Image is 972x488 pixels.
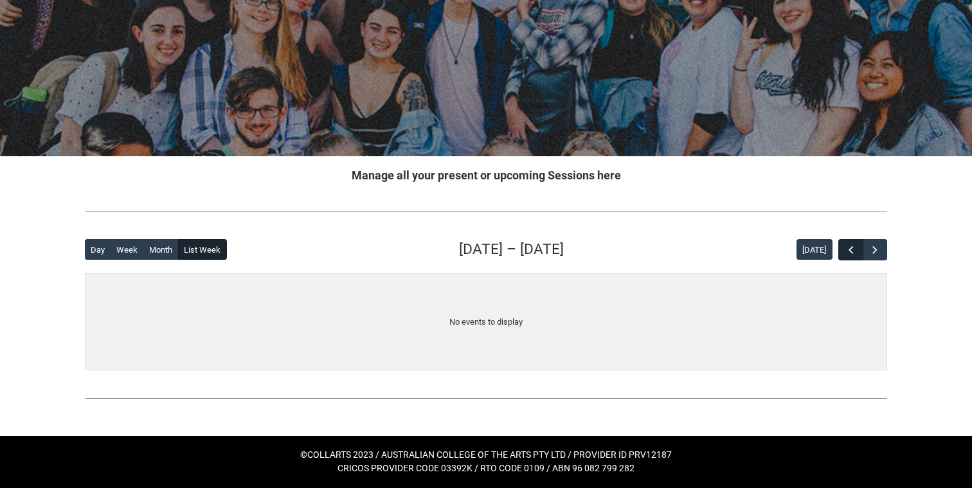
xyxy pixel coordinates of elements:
img: REDU_GREY_LINE [85,204,887,218]
button: [DATE] [797,239,833,260]
button: Previous Week [838,239,863,260]
button: Week [111,239,144,260]
h2: Manage all your present or upcoming Sessions here [85,167,887,184]
h2: [DATE] – [DATE] [459,239,564,260]
button: Month [143,239,179,260]
button: Next Week [863,239,887,260]
img: REDU_GREY_LINE [85,391,887,404]
button: List Week [178,239,227,260]
div: No events to display [449,316,523,329]
button: Day [85,239,111,260]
